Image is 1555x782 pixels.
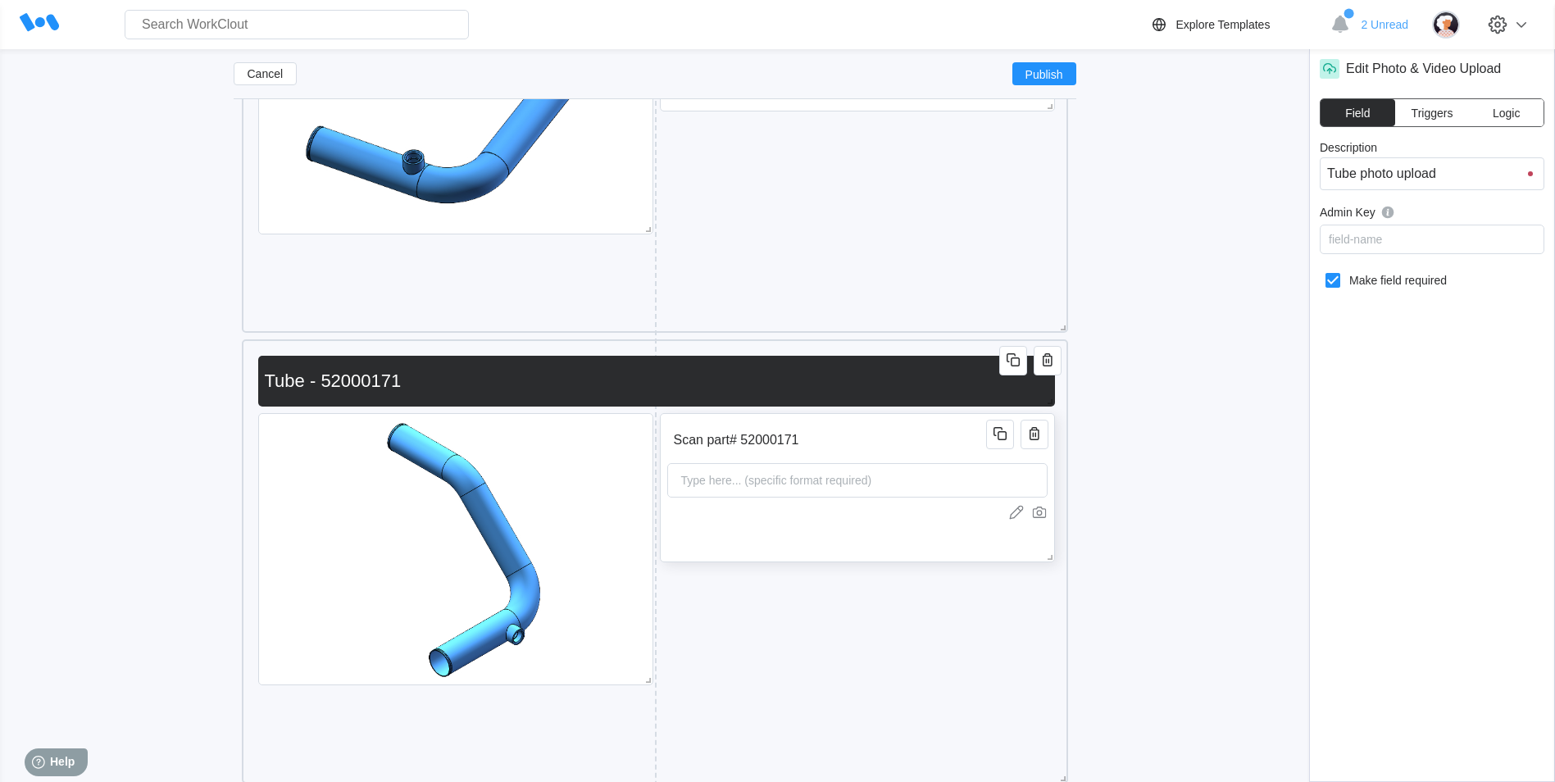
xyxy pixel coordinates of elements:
[1025,69,1063,79] span: Publish
[667,424,992,457] input: Field description
[234,62,298,85] button: Cancel
[1361,18,1408,31] span: 2 Unread
[675,464,879,497] div: Type here... (specific format required)
[1320,267,1544,293] label: Make field required
[1320,141,1544,157] label: Description
[1469,99,1544,126] button: Logic
[258,365,1048,398] input: Untitled section
[1329,233,1382,246] div: field-name
[1345,107,1370,119] span: Field
[1346,61,1501,76] div: Edit Photo & Video Upload
[1395,99,1470,126] button: Triggers
[338,414,573,684] img: image37.jpg
[125,10,469,39] input: Search WorkClout
[248,68,284,80] span: Cancel
[1432,11,1460,39] img: user-4.png
[1321,99,1395,126] button: Field
[1175,18,1270,31] div: Explore Templates
[1412,107,1453,119] span: Triggers
[1320,157,1544,190] input: Enter a field description
[1012,62,1076,85] button: Publish
[1149,15,1322,34] a: Explore Templates
[1320,203,1544,225] label: Admin Key
[1493,107,1520,119] span: Logic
